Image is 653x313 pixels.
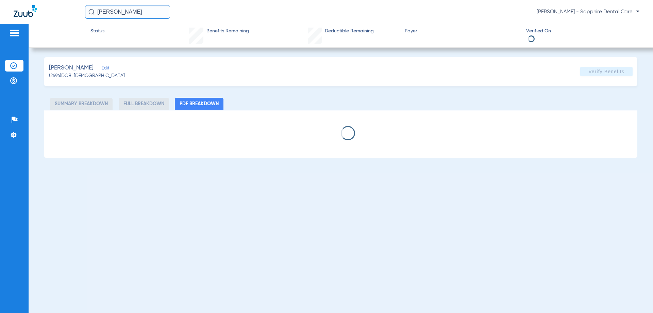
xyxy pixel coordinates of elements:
[102,66,108,72] span: Edit
[206,28,249,35] span: Benefits Remaining
[325,28,374,35] span: Deductible Remaining
[49,64,94,72] span: [PERSON_NAME]
[49,72,125,79] span: (2696) DOB: [DEMOGRAPHIC_DATA]
[50,98,113,110] li: Summary Breakdown
[175,98,223,110] li: PDF Breakdown
[405,28,520,35] span: Payer
[619,280,653,313] iframe: Chat Widget
[119,98,169,110] li: Full Breakdown
[14,5,37,17] img: Zuub Logo
[88,9,95,15] img: Search Icon
[9,29,20,37] img: hamburger-icon
[537,9,639,15] span: [PERSON_NAME] - Sapphire Dental Care
[526,28,642,35] span: Verified On
[85,5,170,19] input: Search for patients
[90,28,104,35] span: Status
